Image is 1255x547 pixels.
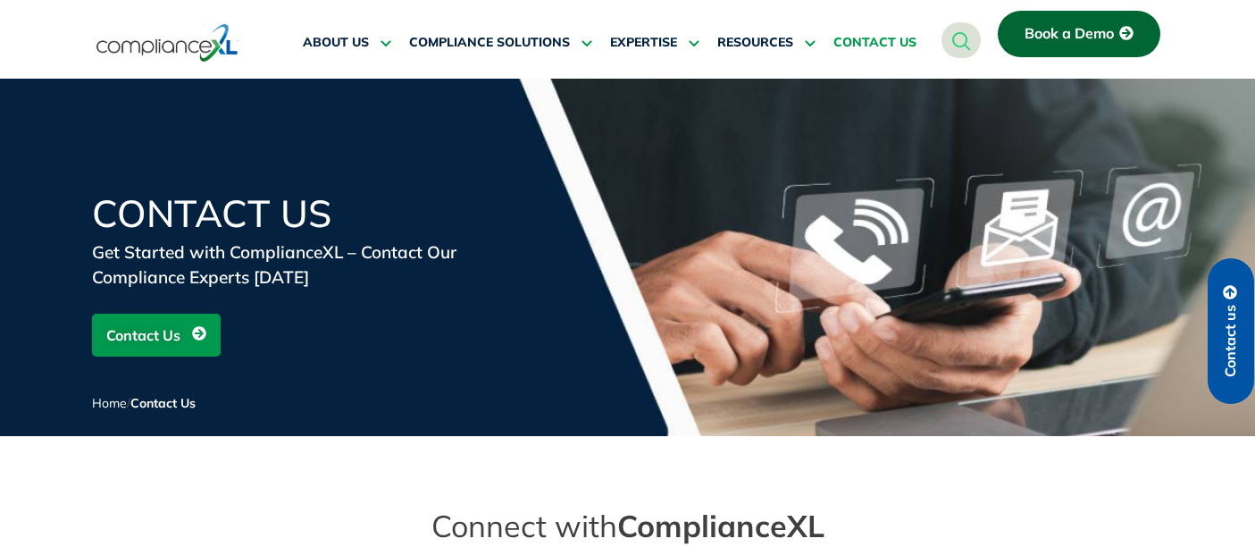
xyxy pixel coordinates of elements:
a: Contact us [1208,258,1254,404]
span: COMPLIANCE SOLUTIONS [409,35,570,51]
span: Contact Us [106,318,180,352]
h1: Contact Us [92,195,521,232]
a: CONTACT US [833,21,916,64]
a: EXPERTISE [610,21,699,64]
div: Get Started with ComplianceXL – Contact Our Compliance Experts [DATE] [92,240,521,290]
span: Contact Us [130,395,196,411]
span: CONTACT US [833,35,916,51]
a: Book a Demo [998,11,1160,57]
span: / [92,395,196,411]
strong: ComplianceXL [617,507,824,545]
span: ABOUT US [303,35,369,51]
a: navsearch-button [941,22,981,58]
span: RESOURCES [717,35,793,51]
a: Contact Us [92,314,221,357]
h2: Connect with [365,508,891,545]
a: ABOUT US [303,21,391,64]
a: Home [92,395,127,411]
span: EXPERTISE [610,35,677,51]
img: logo-one.svg [96,22,238,63]
a: COMPLIANCE SOLUTIONS [409,21,592,64]
a: RESOURCES [717,21,816,64]
span: Contact us [1223,305,1239,377]
span: Book a Demo [1025,26,1114,42]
